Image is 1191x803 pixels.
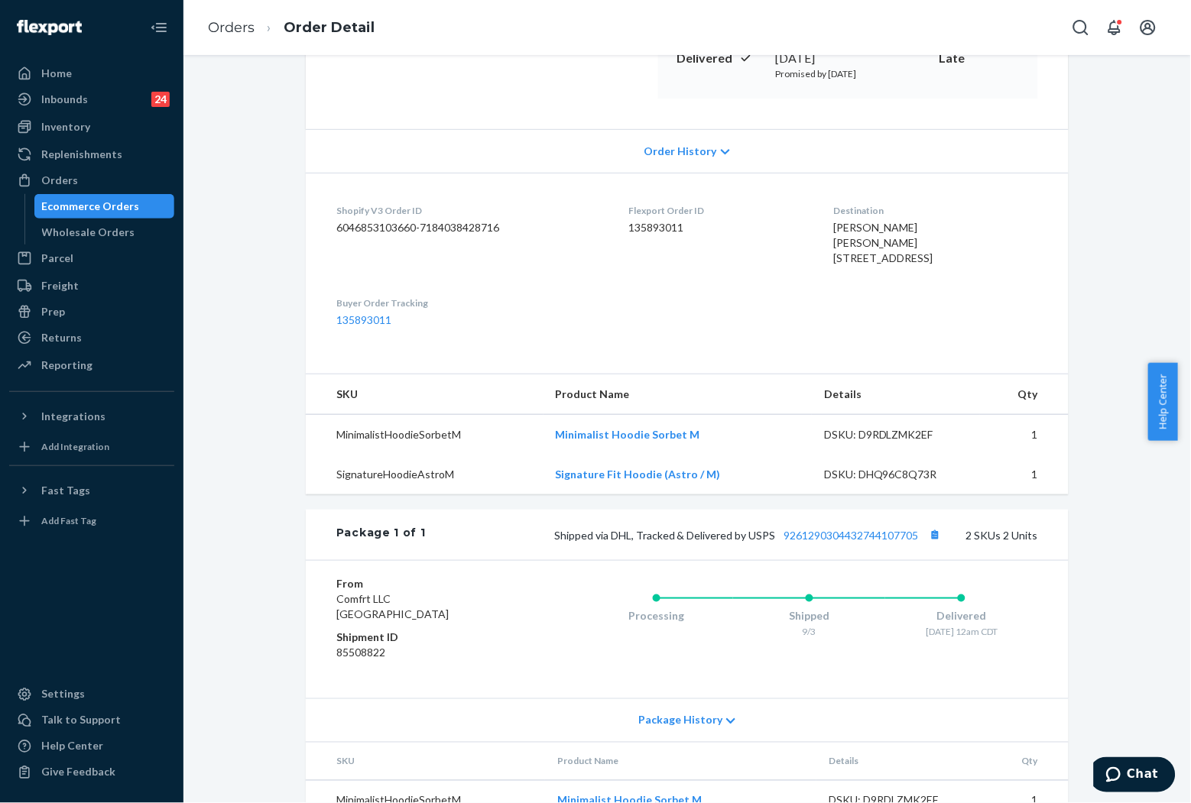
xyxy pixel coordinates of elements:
p: Promised by [DATE] [776,67,920,80]
div: [DATE] [776,50,920,67]
a: Inbounds24 [9,87,174,112]
a: Ecommerce Orders [34,194,175,219]
div: Help Center [41,739,103,754]
button: Give Feedback [9,760,174,785]
a: Add Integration [9,435,174,459]
td: MinimalistHoodieSorbetM [306,415,544,455]
div: Delivered [885,608,1038,623]
a: Inventory [9,115,174,139]
dt: Shipment ID [336,630,519,645]
div: Replenishments [41,147,122,162]
a: Reporting [9,353,174,377]
p: Late [939,50,1020,67]
a: Parcel [9,246,174,270]
th: Product Name [545,743,816,781]
span: Shipped via DHL, Tracked & Delivered by USPS [554,529,945,542]
a: Minimalist Hoodie Sorbet M [556,428,700,441]
button: Open Search Box [1066,12,1096,43]
button: Copy tracking number [925,525,945,545]
a: Help Center [9,734,174,759]
span: Order History [644,144,717,159]
th: Details [816,743,985,781]
div: Processing [580,608,733,623]
div: Inbounds [41,92,88,107]
a: Orders [9,168,174,193]
dt: Destination [834,204,1038,217]
img: Flexport logo [17,20,82,35]
button: Help Center [1148,363,1178,441]
span: Package History [638,713,722,728]
div: Add Fast Tag [41,514,96,527]
button: Integrations [9,404,174,429]
a: Replenishments [9,142,174,167]
th: Product Name [544,374,813,415]
div: Talk to Support [41,713,121,728]
button: Open notifications [1099,12,1130,43]
dd: 6046853103660-7184038428716 [336,220,604,235]
p: Delivered [677,50,764,67]
dt: Shopify V3 Order ID [336,204,604,217]
a: Freight [9,274,174,298]
span: Comfrt LLC [GEOGRAPHIC_DATA] [336,592,449,620]
a: Orders [208,19,255,36]
a: Prep [9,300,174,324]
div: DSKU: DHQ96C8Q73R [824,467,968,482]
dt: Flexport Order ID [628,204,809,217]
div: Freight [41,278,79,293]
dd: 135893011 [628,220,809,235]
th: SKU [306,743,545,781]
a: Signature Fit Hoodie (Astro / M) [556,468,721,481]
div: Reporting [41,358,92,373]
div: 24 [151,92,170,107]
dd: 85508822 [336,645,519,660]
div: 9/3 [733,625,886,638]
div: Integrations [41,409,105,424]
a: 135893011 [336,313,391,326]
div: Orders [41,173,78,188]
dt: Buyer Order Tracking [336,296,604,309]
iframe: Opens a widget where you can chat to one of our agents [1094,757,1176,795]
div: Inventory [41,119,90,134]
div: Ecommerce Orders [42,199,140,214]
dt: From [336,576,519,591]
a: Settings [9,682,174,707]
a: Add Fast Tag [9,509,174,533]
div: Wholesale Orders [42,225,135,240]
th: Qty [980,374,1069,415]
td: SignatureHoodieAstroM [306,455,544,494]
div: Fast Tags [41,483,90,498]
a: Order Detail [284,19,375,36]
div: Package 1 of 1 [336,525,426,545]
a: Home [9,61,174,86]
td: 1 [980,415,1069,455]
a: Returns [9,325,174,350]
div: 2 SKUs 2 Units [426,525,1038,545]
th: SKU [306,374,544,415]
div: Home [41,66,72,81]
span: [PERSON_NAME] [PERSON_NAME] [STREET_ADDRESS] [834,221,933,264]
ol: breadcrumbs [196,5,387,50]
button: Open account menu [1133,12,1163,43]
button: Talk to Support [9,708,174,733]
th: Qty [985,743,1069,781]
a: Wholesale Orders [34,220,175,244]
div: Settings [41,687,85,702]
div: [DATE] 12am CDT [885,625,1038,638]
button: Fast Tags [9,478,174,503]
div: Add Integration [41,440,109,453]
div: Prep [41,304,65,319]
div: Shipped [733,608,886,623]
button: Close Navigation [144,12,174,43]
th: Details [812,374,980,415]
a: 9261290304432744107705 [784,529,919,542]
td: 1 [980,455,1069,494]
div: DSKU: D9RDLZMK2EF [824,427,968,442]
div: Returns [41,330,82,345]
div: Parcel [41,251,73,266]
div: Give Feedback [41,765,115,780]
